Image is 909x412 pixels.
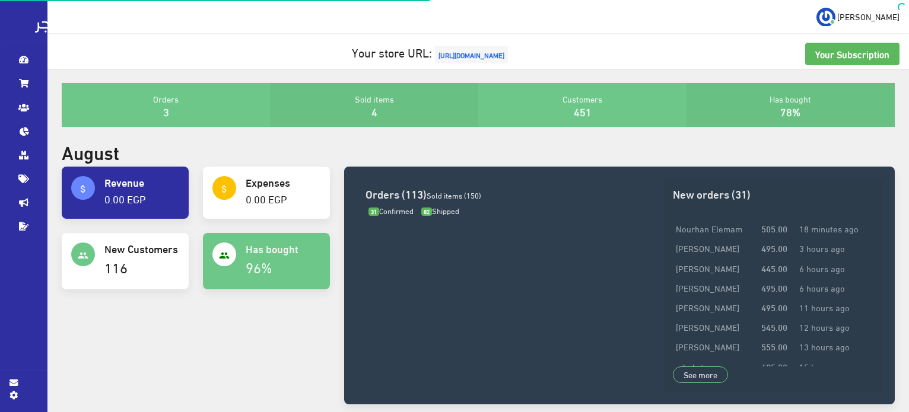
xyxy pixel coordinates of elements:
[673,298,758,317] td: [PERSON_NAME]
[368,203,414,218] span: Confirmed
[796,317,873,337] td: 12 hours ago
[673,317,758,337] td: [PERSON_NAME]
[104,176,179,188] h4: Revenue
[796,356,873,376] td: 15 hours ago
[246,242,320,254] h4: Has bought
[35,9,98,33] img: .
[246,254,272,279] a: 96%
[761,320,787,333] strong: 545.00
[796,298,873,317] td: 11 hours ago
[796,219,873,238] td: 18 minutes ago
[478,83,686,127] div: Customers
[104,242,179,254] h4: New Customers
[574,101,592,121] a: 451
[673,366,728,383] a: See more
[805,43,900,65] a: Your Subscription
[837,9,900,24] span: [PERSON_NAME]
[421,207,432,216] span: 82
[796,258,873,277] td: 6 hours ago
[435,46,508,63] span: [URL][DOMAIN_NAME]
[78,250,88,261] i: people
[673,356,758,376] td: منه ايهاب
[219,184,230,194] i: attach_money
[62,141,119,162] h2: August
[365,188,654,199] h3: Orders (113)
[104,254,128,279] a: 116
[761,261,787,274] strong: 445.00
[673,238,758,258] td: [PERSON_NAME]
[219,250,230,261] i: people
[761,340,787,353] strong: 555.00
[104,189,146,208] a: 0.00 EGP
[246,189,287,208] a: 0.00 EGP
[673,277,758,297] td: [PERSON_NAME]
[421,203,459,218] span: Shipped
[673,258,758,277] td: [PERSON_NAME]
[673,219,758,238] td: Nourhan Elemam
[761,222,787,235] strong: 505.00
[761,241,787,254] strong: 495.00
[352,41,511,63] a: Your store URL:[URL][DOMAIN_NAME]
[270,83,478,127] div: Sold items
[62,83,270,127] div: Orders
[368,207,379,216] span: 31
[673,188,873,199] h3: New orders (31)
[78,184,88,194] i: attach_money
[163,101,169,121] a: 3
[673,337,758,356] td: [PERSON_NAME]
[246,176,320,188] h4: Expenses
[761,301,787,314] strong: 495.00
[761,281,787,294] strong: 495.00
[796,337,873,356] td: 13 hours ago
[816,7,900,26] a: ... [PERSON_NAME]
[371,101,377,121] a: 4
[796,238,873,258] td: 3 hours ago
[816,8,835,27] img: ...
[686,83,895,127] div: Has bought
[796,277,873,297] td: 6 hours ago
[427,188,481,202] span: Sold items (150)
[761,360,787,373] strong: 495.00
[780,101,800,121] a: 78%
